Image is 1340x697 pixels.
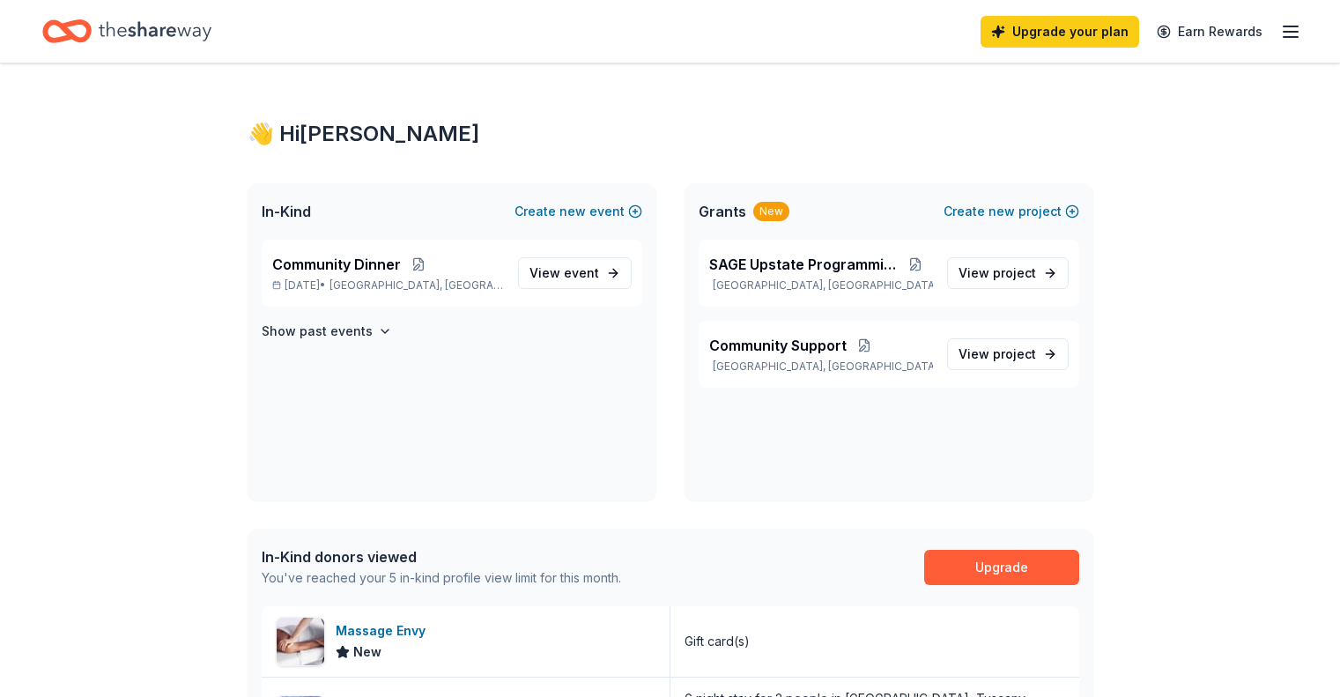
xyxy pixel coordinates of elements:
[262,201,311,222] span: In-Kind
[988,201,1015,222] span: new
[518,257,632,289] a: View event
[685,631,750,652] div: Gift card(s)
[699,201,746,222] span: Grants
[515,201,642,222] button: Createnewevent
[944,201,1079,222] button: Createnewproject
[262,567,621,589] div: You've reached your 5 in-kind profile view limit for this month.
[262,546,621,567] div: In-Kind donors viewed
[1146,16,1273,48] a: Earn Rewards
[709,360,933,374] p: [GEOGRAPHIC_DATA], [GEOGRAPHIC_DATA]
[329,278,503,293] span: [GEOGRAPHIC_DATA], [GEOGRAPHIC_DATA]
[947,338,1069,370] a: View project
[42,11,211,52] a: Home
[277,618,324,665] img: Image for Massage Envy
[959,263,1036,284] span: View
[709,278,933,293] p: [GEOGRAPHIC_DATA], [GEOGRAPHIC_DATA]
[947,257,1069,289] a: View project
[564,265,599,280] span: event
[248,120,1093,148] div: 👋 Hi [PERSON_NAME]
[981,16,1139,48] a: Upgrade your plan
[709,254,899,275] span: SAGE Upstate Programming
[336,620,433,641] div: Massage Envy
[959,344,1036,365] span: View
[993,265,1036,280] span: project
[262,321,373,342] h4: Show past events
[529,263,599,284] span: View
[924,550,1079,585] a: Upgrade
[993,346,1036,361] span: project
[262,321,392,342] button: Show past events
[353,641,381,663] span: New
[709,335,847,356] span: Community Support
[559,201,586,222] span: new
[753,202,789,221] div: New
[272,254,401,275] span: Community Dinner
[272,278,504,293] p: [DATE] •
